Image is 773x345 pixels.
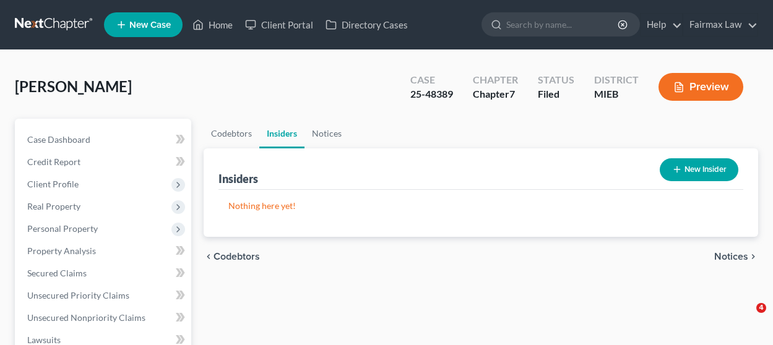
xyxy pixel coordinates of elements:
[17,284,191,307] a: Unsecured Priority Claims
[17,151,191,173] a: Credit Report
[186,14,239,36] a: Home
[683,14,758,36] a: Fairmax Law
[27,245,96,256] span: Property Analysis
[27,156,80,167] span: Credit Report
[17,262,191,284] a: Secured Claims
[641,14,682,36] a: Help
[27,223,98,234] span: Personal Property
[17,129,191,151] a: Case Dashboard
[259,119,304,148] a: Insiders
[473,87,518,101] div: Chapter
[410,73,453,87] div: Case
[17,240,191,262] a: Property Analysis
[594,73,639,87] div: District
[204,252,214,262] i: chevron_left
[15,77,132,95] span: [PERSON_NAME]
[27,312,145,323] span: Unsecured Nonpriority Claims
[27,268,87,278] span: Secured Claims
[17,307,191,329] a: Unsecured Nonpriority Claims
[660,158,738,181] button: New Insider
[27,201,80,211] span: Real Property
[319,14,414,36] a: Directory Cases
[473,73,518,87] div: Chapter
[218,171,258,186] div: Insiders
[756,303,766,313] span: 4
[714,252,758,262] button: Notices chevron_right
[748,252,758,262] i: chevron_right
[204,119,259,148] a: Codebtors
[538,73,574,87] div: Status
[304,119,349,148] a: Notices
[239,14,319,36] a: Client Portal
[27,334,61,345] span: Lawsuits
[214,252,260,262] span: Codebtors
[594,87,639,101] div: MIEB
[731,303,761,333] iframe: Intercom live chat
[129,20,171,30] span: New Case
[204,252,260,262] button: chevron_left Codebtors
[538,87,574,101] div: Filed
[506,13,620,36] input: Search by name...
[714,252,748,262] span: Notices
[410,87,453,101] div: 25-48389
[27,179,79,189] span: Client Profile
[509,88,515,100] span: 7
[228,200,733,212] p: Nothing here yet!
[27,290,129,300] span: Unsecured Priority Claims
[27,134,90,145] span: Case Dashboard
[659,73,743,101] button: Preview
